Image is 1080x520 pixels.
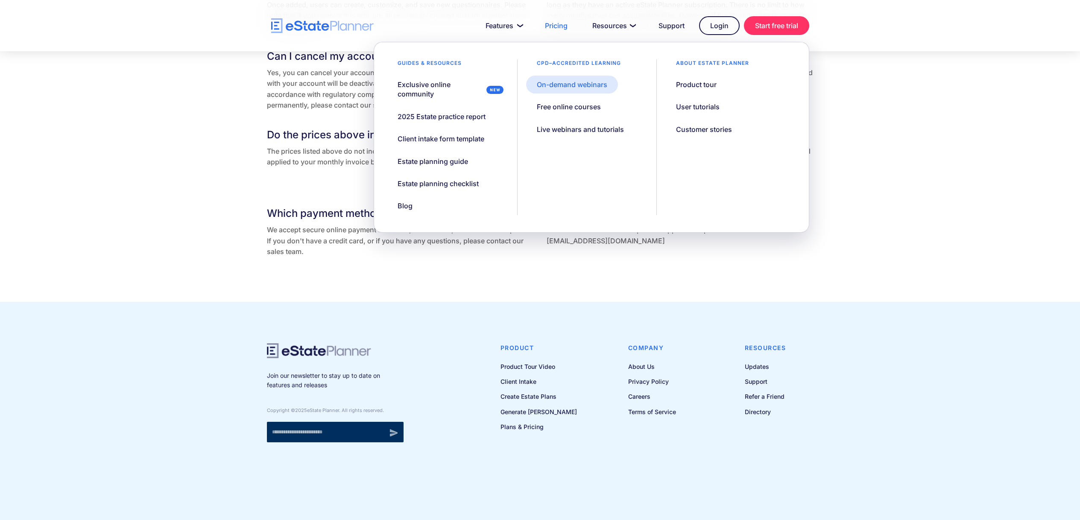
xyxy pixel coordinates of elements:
[699,16,740,35] a: Login
[745,391,786,402] a: Refer a Friend
[387,152,479,170] a: Estate planning guide
[500,361,577,372] a: Product Tour Video
[387,108,496,126] a: 2025 Estate practice report
[271,18,374,33] a: home
[267,127,534,143] h3: Do the prices above include tax?
[398,201,413,210] div: Blog
[676,80,717,89] div: Product tour
[526,59,632,71] div: CPD–accredited learning
[387,197,423,215] a: Blog
[628,406,676,417] a: Terms of Service
[500,343,577,353] h4: Product
[628,343,676,353] h4: Company
[537,125,624,134] div: Live webinars and tutorials
[537,102,601,111] div: Free online courses
[665,76,727,93] a: Product tour
[500,376,577,387] a: Client Intake
[500,406,577,417] a: Generate [PERSON_NAME]
[628,376,676,387] a: Privacy Policy
[267,146,534,168] p: The prices listed above do not include sales tax. The appropriate taxes will be applied to your m...
[398,157,468,166] div: Estate planning guide
[745,406,786,417] a: Directory
[526,120,635,138] a: Live webinars and tutorials
[387,130,495,148] a: Client intake form template
[475,17,530,34] a: Features
[387,76,509,103] a: Exclusive online community
[535,17,578,34] a: Pricing
[745,361,786,372] a: Updates
[398,134,484,143] div: Client intake form template
[745,343,786,353] h4: Resources
[398,112,486,121] div: 2025 Estate practice report
[387,59,472,71] div: Guides & resources
[745,376,786,387] a: Support
[387,175,489,193] a: Estate planning checklist
[526,76,618,93] a: On-demand webinars
[665,120,743,138] a: Customer stories
[267,371,404,390] p: Join our newsletter to stay up to date on features and releases
[665,98,730,116] a: User tutorials
[267,206,534,221] h3: Which payment methods do you accept?
[582,17,644,34] a: Resources
[267,49,534,64] h3: Can I cancel my account plan at any time?
[267,67,534,111] p: Yes, you can cancel your account at any time. If you do, all of the data associated with your acc...
[267,407,404,413] div: Copyright © eState Planner. All rights reserved.
[526,98,612,116] a: Free online courses
[398,80,483,99] div: Exclusive online community
[665,59,760,71] div: About estate planner
[398,179,479,188] div: Estate planning checklist
[676,102,720,111] div: User tutorials
[676,125,732,134] div: Customer stories
[628,391,676,402] a: Careers
[500,391,577,402] a: Create Estate Plans
[267,422,404,442] form: Newsletter signup
[537,80,607,89] div: On-demand webinars
[267,225,534,257] p: We accept secure online payment from Visa, MasterCard, and American Express. If you don't have a ...
[500,421,577,432] a: Plans & Pricing
[547,225,814,246] p: We offer both email and telephone support to all paid accounts. Contact us at [EMAIL_ADDRESS][DOM...
[744,16,809,35] a: Start free trial
[648,17,695,34] a: Support
[628,361,676,372] a: About Us
[295,407,307,413] span: 2025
